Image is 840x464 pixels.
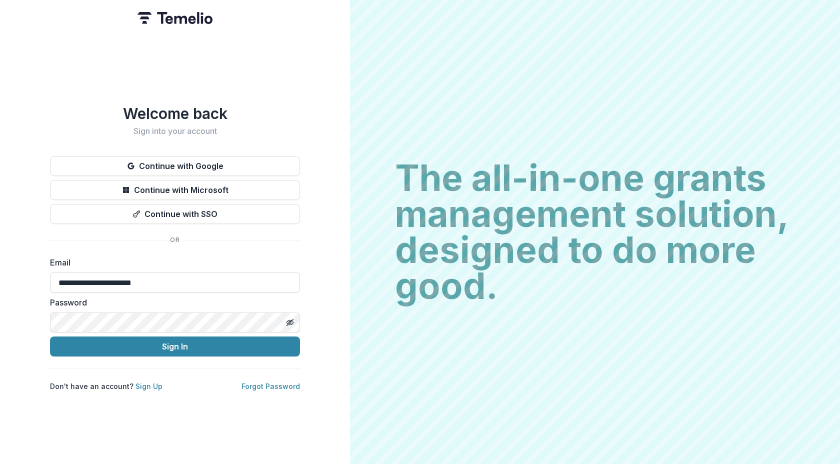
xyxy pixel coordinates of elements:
h1: Welcome back [50,104,300,122]
img: Temelio [137,12,212,24]
a: Sign Up [135,382,162,390]
p: Don't have an account? [50,381,162,391]
button: Continue with Microsoft [50,180,300,200]
button: Continue with Google [50,156,300,176]
h2: Sign into your account [50,126,300,136]
button: Continue with SSO [50,204,300,224]
button: Toggle password visibility [282,314,298,330]
label: Email [50,256,294,268]
a: Forgot Password [241,382,300,390]
button: Sign In [50,336,300,356]
label: Password [50,296,294,308]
